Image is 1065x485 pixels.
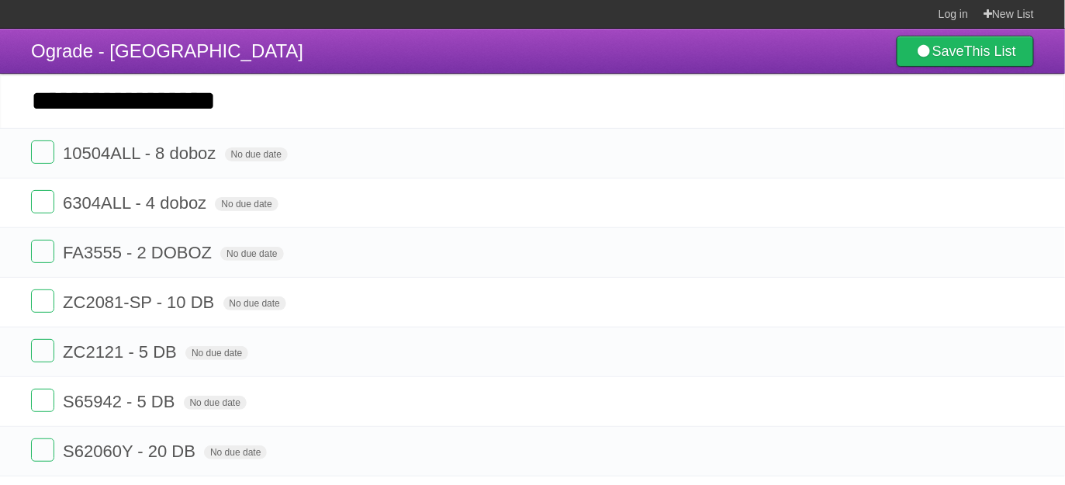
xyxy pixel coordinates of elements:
[204,445,267,459] span: No due date
[185,346,248,360] span: No due date
[63,342,181,362] span: ZC2121 - 5 DB
[31,289,54,313] label: Done
[63,293,218,312] span: ZC2081-SP - 10 DB
[220,247,283,261] span: No due date
[31,190,54,213] label: Done
[225,147,288,161] span: No due date
[63,392,178,411] span: S65942 - 5 DB
[897,36,1034,67] a: SaveThis List
[31,240,54,263] label: Done
[63,144,220,163] span: 10504ALL - 8 doboz
[964,43,1016,59] b: This List
[31,40,303,61] span: Ograde - [GEOGRAPHIC_DATA]
[223,296,286,310] span: No due date
[31,438,54,462] label: Done
[31,389,54,412] label: Done
[63,193,210,213] span: 6304ALL - 4 doboz
[215,197,278,211] span: No due date
[31,339,54,362] label: Done
[63,442,199,461] span: S62060Y - 20 DB
[31,140,54,164] label: Done
[184,396,247,410] span: No due date
[63,243,216,262] span: FA3555 - 2 DOBOZ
